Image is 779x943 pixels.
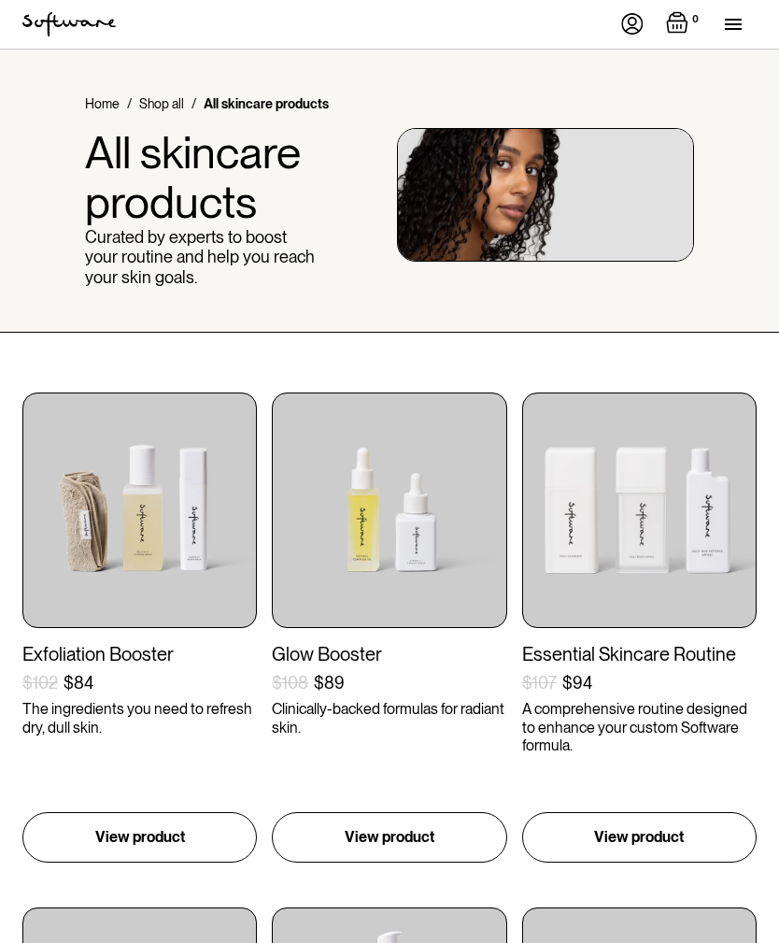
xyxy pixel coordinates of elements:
[345,826,434,849] p: View product
[22,673,58,693] div: $102
[522,643,757,665] div: Essential Skincare Routine
[272,673,308,693] div: $108
[314,673,345,693] div: $89
[688,11,702,28] div: 0
[666,11,702,37] a: Open empty cart
[272,700,506,736] p: Clinically-backed formulas for radiant skin.
[22,12,116,36] a: home
[139,94,184,113] a: Shop all
[522,393,757,863] a: Essential Skincare Routine$107$94A comprehensive routine designed to enhance your custom Software...
[562,673,592,693] div: $94
[594,826,684,849] p: View product
[85,227,319,288] p: Curated by experts to boost your routine and help you reach your skin goals.
[127,94,132,113] div: /
[204,94,329,113] div: All skincare products
[95,826,185,849] p: View product
[272,393,506,863] a: Glow Booster$108$89Clinically-backed formulas for radiant skin.View product
[272,643,506,665] div: Glow Booster
[22,643,257,665] div: Exfoliation Booster
[522,673,557,693] div: $107
[85,128,319,227] h1: All skincare products
[22,700,257,736] p: The ingredients you need to refresh dry, dull skin.
[64,673,93,693] div: $84
[22,12,116,36] img: Software Logo
[191,94,196,113] div: /
[22,393,257,863] a: Exfoliation Booster$102$84The ingredients you need to refresh dry, dull skin.View product
[85,94,120,113] a: Home
[522,700,757,754] p: A comprehensive routine designed to enhance your custom Software formula.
